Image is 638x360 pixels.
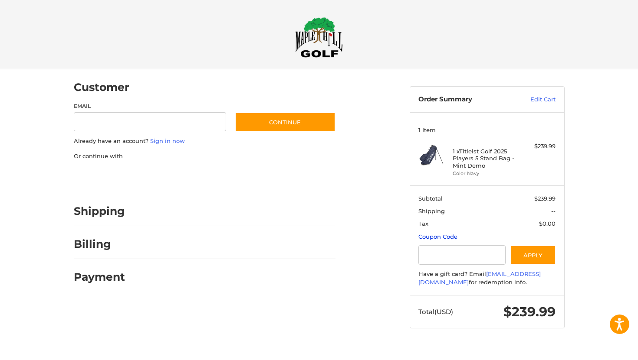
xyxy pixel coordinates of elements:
h2: Payment [74,270,125,284]
button: Continue [235,112,335,132]
span: $239.99 [503,304,556,320]
h4: 1 x Titleist Golf 2025 Players 5 Stand Bag - Mint Demo [453,148,519,169]
iframe: PayPal-venmo [218,169,283,185]
h2: Billing [74,237,125,251]
p: Or continue with [74,152,335,161]
span: -- [551,208,556,214]
span: Subtotal [418,195,443,202]
h2: Customer [74,81,129,94]
label: Email [74,102,227,110]
button: Apply [510,245,556,265]
li: Color Navy [453,170,519,177]
a: Coupon Code [418,233,457,240]
a: Edit Cart [512,95,556,104]
div: $239.99 [521,142,556,151]
span: $0.00 [539,220,556,227]
div: Have a gift card? Email for redemption info. [418,270,556,287]
h2: Shipping [74,204,125,218]
h3: Order Summary [418,95,512,104]
span: $239.99 [534,195,556,202]
span: Shipping [418,208,445,214]
img: Maple Hill Golf [295,17,343,58]
input: Gift Certificate or Coupon Code [418,245,506,265]
a: Sign in now [150,137,185,144]
span: Tax [418,220,428,227]
span: Total (USD) [418,308,453,316]
p: Already have an account? [74,137,335,146]
iframe: PayPal-paypal [71,169,136,185]
iframe: PayPal-paylater [145,169,210,185]
h3: 1 Item [418,126,556,133]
